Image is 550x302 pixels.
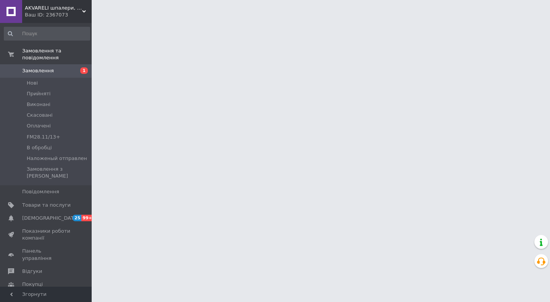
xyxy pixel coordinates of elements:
span: Скасовані [27,112,53,119]
span: Покупці [22,281,43,288]
span: Оплачені [27,122,51,129]
span: 99+ [81,215,94,221]
span: Панель управління [22,248,71,261]
span: Прийняті [27,90,50,97]
span: Товари та послуги [22,202,71,209]
span: Замовлення та повідомлення [22,47,92,61]
span: Повідомлення [22,188,59,195]
span: В обробці [27,144,52,151]
span: Замовлення [22,67,54,74]
span: AKVARELI шпалери, люстри, товари для дому [25,5,82,11]
span: FM28.11/13+ [27,134,60,140]
span: Показники роботи компанії [22,228,71,242]
span: [DEMOGRAPHIC_DATA] [22,215,79,222]
span: Відгуки [22,268,42,275]
span: 1 [80,67,88,74]
span: Нові [27,80,38,87]
span: Виконані [27,101,50,108]
input: Пошук [4,27,90,41]
span: Замовлення з [PERSON_NAME] [27,166,89,180]
span: 25 [73,215,81,221]
div: Ваш ID: 2367073 [25,11,92,18]
span: Наложеный отправлен [27,155,87,162]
